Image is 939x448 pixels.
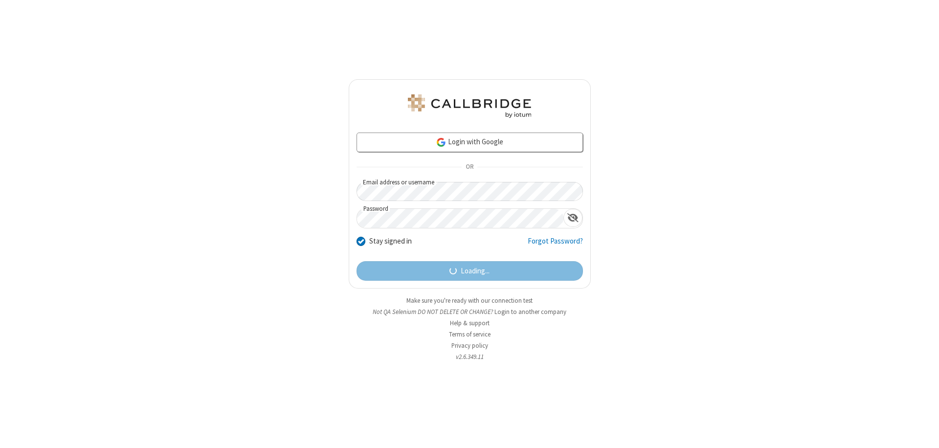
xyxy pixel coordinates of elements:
iframe: Chat [915,423,932,441]
span: OR [462,160,477,174]
div: Show password [563,209,582,227]
a: Privacy policy [451,341,488,350]
label: Stay signed in [369,236,412,247]
input: Email address or username [357,182,583,201]
a: Make sure you're ready with our connection test [406,296,533,305]
a: Terms of service [449,330,491,338]
a: Help & support [450,319,490,327]
a: Forgot Password? [528,236,583,254]
span: Loading... [461,266,490,277]
li: Not QA Selenium DO NOT DELETE OR CHANGE? [349,307,591,316]
img: google-icon.png [436,137,447,148]
a: Login with Google [357,133,583,152]
button: Loading... [357,261,583,281]
button: Login to another company [494,307,566,316]
input: Password [357,209,563,228]
li: v2.6.349.11 [349,352,591,361]
img: QA Selenium DO NOT DELETE OR CHANGE [406,94,533,118]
